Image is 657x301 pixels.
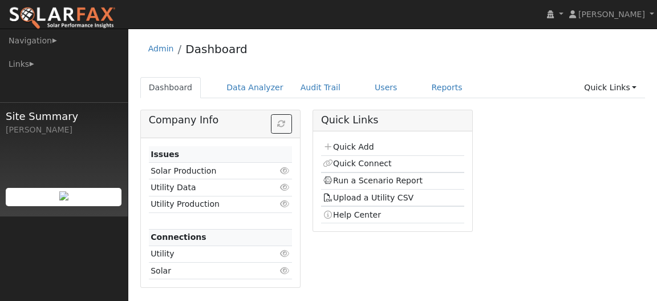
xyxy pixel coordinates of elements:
img: SolarFax [9,6,116,30]
a: Run a Scenario Report [323,176,423,185]
td: Solar [149,263,269,279]
a: Audit Trail [292,77,349,98]
a: Users [366,77,406,98]
a: Quick Connect [323,159,391,168]
i: Click to view [280,267,290,275]
i: Click to view [280,183,290,191]
a: Upload a Utility CSV [323,193,413,202]
a: Reports [423,77,471,98]
a: Admin [148,44,174,53]
a: Dashboard [140,77,201,98]
td: Utility [149,246,269,262]
td: Utility Production [149,196,269,212]
a: Quick Add [323,142,374,151]
td: Solar Production [149,163,269,179]
strong: Issues [151,150,179,159]
div: [PERSON_NAME] [6,124,122,136]
i: Click to view [280,250,290,258]
a: Help Center [323,210,381,219]
h5: Quick Links [321,114,464,126]
strong: Connections [151,232,206,242]
a: Quick Links [575,77,645,98]
span: Site Summary [6,109,122,124]
td: Utility Data [149,179,269,196]
i: Click to view [280,167,290,175]
h5: Company Info [149,114,292,126]
span: [PERSON_NAME] [578,10,645,19]
img: retrieve [59,191,68,200]
a: Data Analyzer [218,77,292,98]
i: Click to view [280,200,290,208]
a: Dashboard [185,42,248,56]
